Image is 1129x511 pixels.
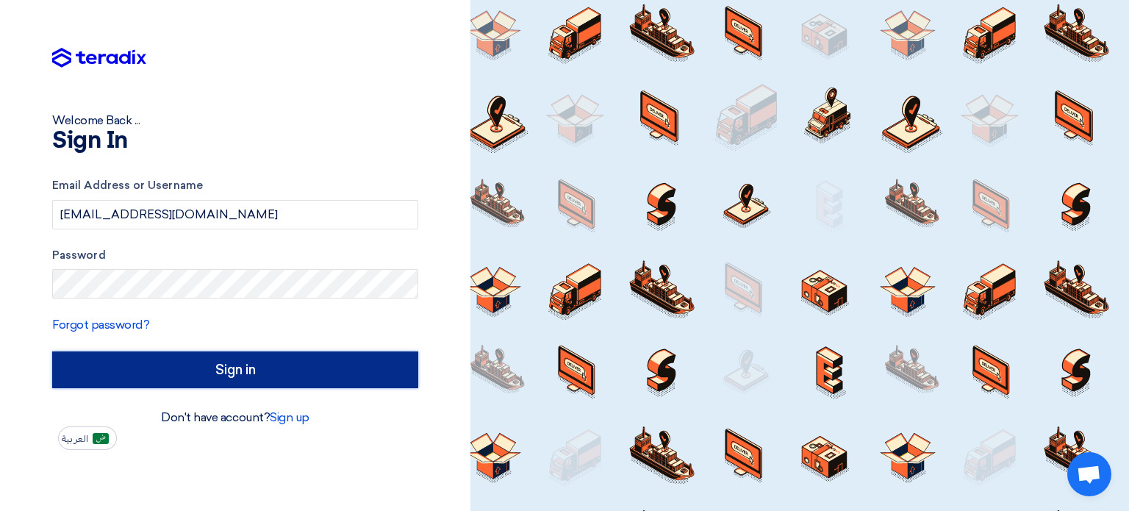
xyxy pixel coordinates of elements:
div: Open chat [1067,452,1111,496]
span: العربية [62,434,88,444]
div: Welcome Back ... [52,112,418,129]
input: Sign in [52,351,418,388]
label: Password [52,247,418,264]
div: Don't have account? [52,409,418,426]
a: Forgot password? [52,318,149,332]
button: العربية [58,426,117,450]
img: Teradix logo [52,48,146,68]
label: Email Address or Username [52,177,418,194]
a: Sign up [270,410,309,424]
input: Enter your business email or username [52,200,418,229]
img: ar-AR.png [93,433,109,444]
h1: Sign In [52,129,418,153]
